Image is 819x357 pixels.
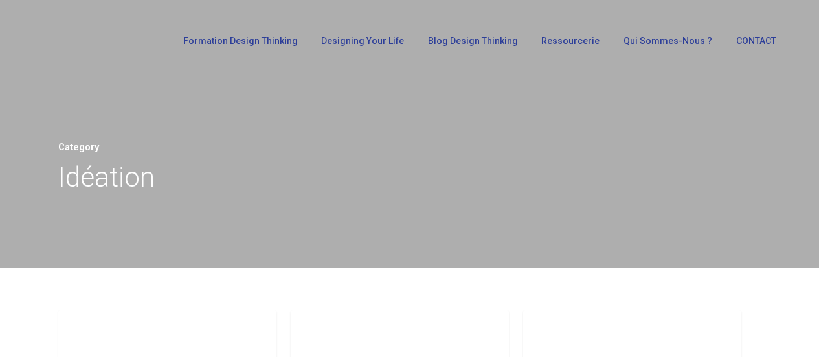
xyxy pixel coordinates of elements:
a: Idéation [536,323,590,339]
span: CONTACT [736,36,776,46]
span: Blog Design Thinking [428,36,518,46]
a: Designing Your Life [315,36,409,54]
a: Idéation [71,323,125,339]
a: Formation Design Thinking [177,36,302,54]
span: Qui sommes-nous ? [623,36,712,46]
span: Formation Design Thinking [183,36,298,46]
a: Qui sommes-nous ? [617,36,716,54]
a: Blog Design Thinking [421,36,522,54]
a: Idéation [304,323,357,339]
a: CONTACT [730,36,781,54]
span: Category [58,142,99,153]
h1: Idéation [58,157,761,197]
a: Ressourcerie [535,36,604,54]
span: Ressourcerie [541,36,600,46]
span: Designing Your Life [321,36,404,46]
